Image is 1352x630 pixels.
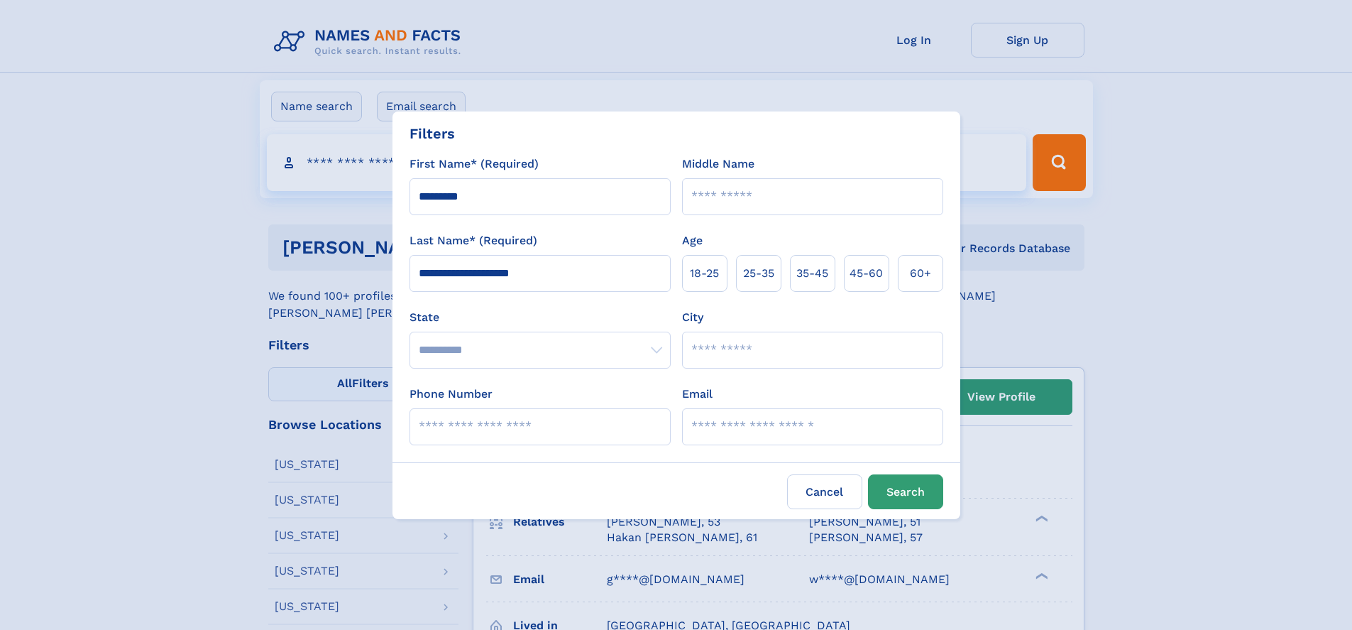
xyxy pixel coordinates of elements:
[682,386,713,403] label: Email
[410,123,455,144] div: Filters
[850,265,883,282] span: 45‑60
[910,265,931,282] span: 60+
[410,232,537,249] label: Last Name* (Required)
[690,265,719,282] span: 18‑25
[796,265,828,282] span: 35‑45
[410,309,671,326] label: State
[743,265,774,282] span: 25‑35
[868,474,943,509] button: Search
[410,386,493,403] label: Phone Number
[410,156,539,173] label: First Name* (Required)
[682,156,754,173] label: Middle Name
[787,474,862,509] label: Cancel
[682,232,703,249] label: Age
[682,309,703,326] label: City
